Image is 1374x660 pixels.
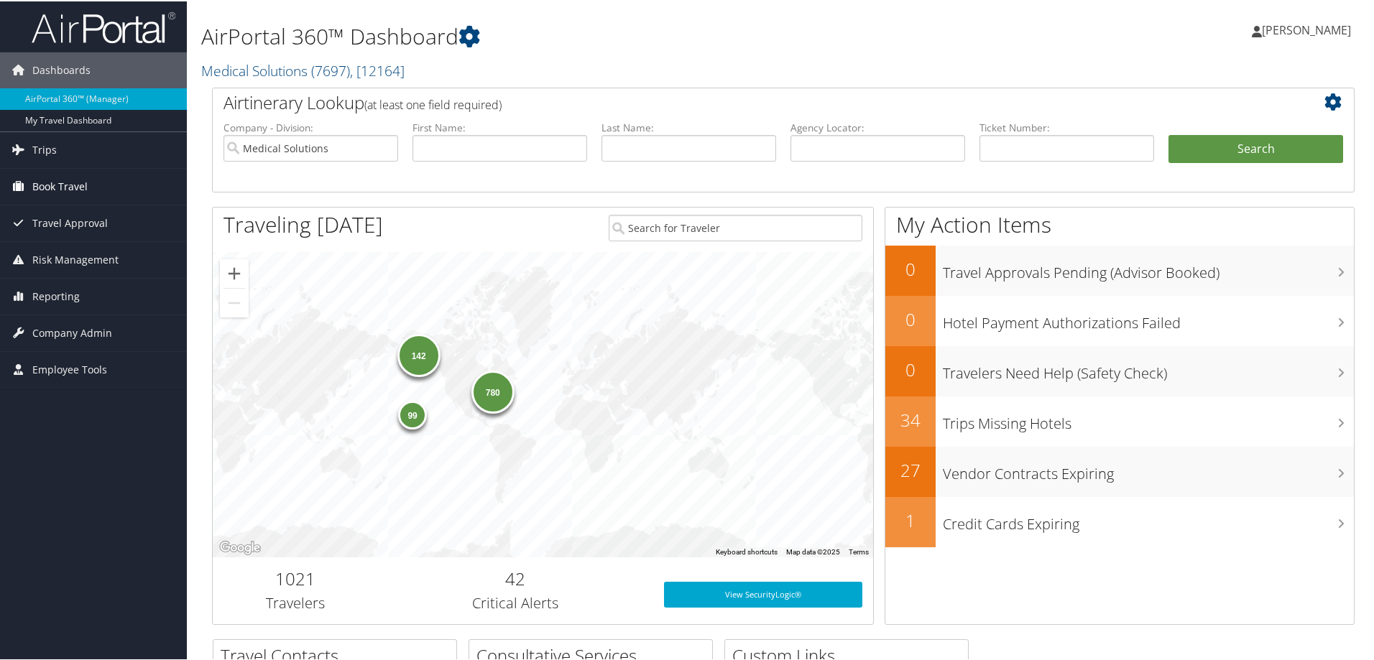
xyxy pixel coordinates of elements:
[1168,134,1343,162] button: Search
[32,241,119,276] span: Risk Management
[201,20,977,50] h1: AirPortal 360™ Dashboard
[223,89,1248,113] h2: Airtinerary Lookup
[885,395,1354,445] a: 34Trips Missing Hotels
[32,204,108,240] span: Travel Approval
[786,547,840,554] span: Map data ©2025
[885,208,1354,238] h1: My Action Items
[885,256,936,280] h2: 0
[311,60,350,79] span: ( 7697 )
[601,119,776,134] label: Last Name:
[471,369,514,412] div: 780
[216,537,264,556] img: Google
[389,565,642,590] h2: 42
[885,345,1354,395] a: 0Travelers Need Help (Safety Check)
[885,294,1354,345] a: 0Hotel Payment Authorizations Failed
[223,592,367,612] h3: Travelers
[32,51,91,87] span: Dashboards
[1252,7,1365,50] a: [PERSON_NAME]
[223,565,367,590] h2: 1021
[885,306,936,330] h2: 0
[609,213,862,240] input: Search for Traveler
[216,537,264,556] a: Open this area in Google Maps (opens a new window)
[943,506,1354,533] h3: Credit Cards Expiring
[223,208,383,238] h1: Traveling [DATE]
[885,445,1354,496] a: 27Vendor Contracts Expiring
[32,314,112,350] span: Company Admin
[885,356,936,381] h2: 0
[201,60,405,79] a: Medical Solutions
[849,547,869,554] a: Terms (opens in new tab)
[885,406,936,431] h2: 34
[1262,21,1351,37] span: [PERSON_NAME]
[716,546,778,556] button: Keyboard shortcuts
[885,496,1354,546] a: 1Credit Cards Expiring
[397,333,440,376] div: 142
[885,507,936,531] h2: 1
[943,405,1354,432] h3: Trips Missing Hotels
[32,350,107,386] span: Employee Tools
[364,96,502,111] span: (at least one field required)
[223,119,398,134] label: Company - Division:
[32,131,57,167] span: Trips
[220,258,249,287] button: Zoom in
[943,455,1354,483] h3: Vendor Contracts Expiring
[790,119,965,134] label: Agency Locator:
[32,277,80,313] span: Reporting
[32,9,175,43] img: airportal-logo.png
[979,119,1154,134] label: Ticket Number:
[664,580,862,606] a: View SecurityLogic®
[412,119,587,134] label: First Name:
[32,167,88,203] span: Book Travel
[398,399,427,427] div: 99
[350,60,405,79] span: , [ 12164 ]
[943,355,1354,382] h3: Travelers Need Help (Safety Check)
[220,287,249,316] button: Zoom out
[943,305,1354,332] h3: Hotel Payment Authorizations Failed
[885,244,1354,294] a: 0Travel Approvals Pending (Advisor Booked)
[943,254,1354,282] h3: Travel Approvals Pending (Advisor Booked)
[885,457,936,481] h2: 27
[389,592,642,612] h3: Critical Alerts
